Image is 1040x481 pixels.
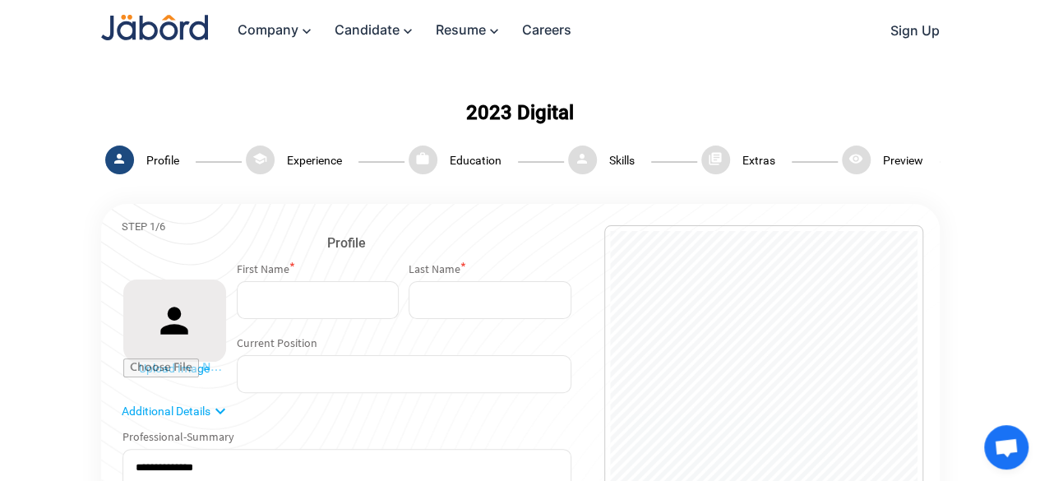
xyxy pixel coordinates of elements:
div: Last Name [409,261,571,281]
span: Skills [609,154,635,167]
mat-icon: school [246,146,275,174]
mat-icon: person [105,146,134,174]
mat-icon: person [568,146,597,174]
mat-icon: keyboard_arrow_down [298,23,318,39]
div: Professional-Summary [122,429,571,449]
a: Resume [419,13,506,49]
mat-icon: expand_more [210,401,230,421]
mat-icon: keyboard_arrow_down [400,23,419,39]
mat-icon: keyboard_arrow_down [486,23,506,39]
a: Open chat [984,425,1028,469]
div: First Name [237,261,399,281]
div: STEP 1/6 [118,220,576,233]
div: Current Position [237,335,571,355]
div: Additional Details [118,401,576,421]
span: Experience [287,154,342,167]
mat-icon: visibility [842,146,871,174]
a: Company [221,13,318,49]
div: Upload Image [123,362,227,375]
img: Jabord [101,15,208,40]
a: Sign Up [874,14,940,48]
span: Extras [742,154,775,167]
mat-icon: work [409,146,437,174]
div: Profile [118,233,576,253]
span: Profile [146,154,179,167]
mat-icon: library_books [701,146,730,174]
mat-icon: person [123,280,227,362]
a: Candidate [318,13,419,49]
span: Education [450,154,502,167]
div: 2023 Digital [101,101,940,124]
span: Preview [883,154,923,167]
a: Careers [506,13,571,47]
